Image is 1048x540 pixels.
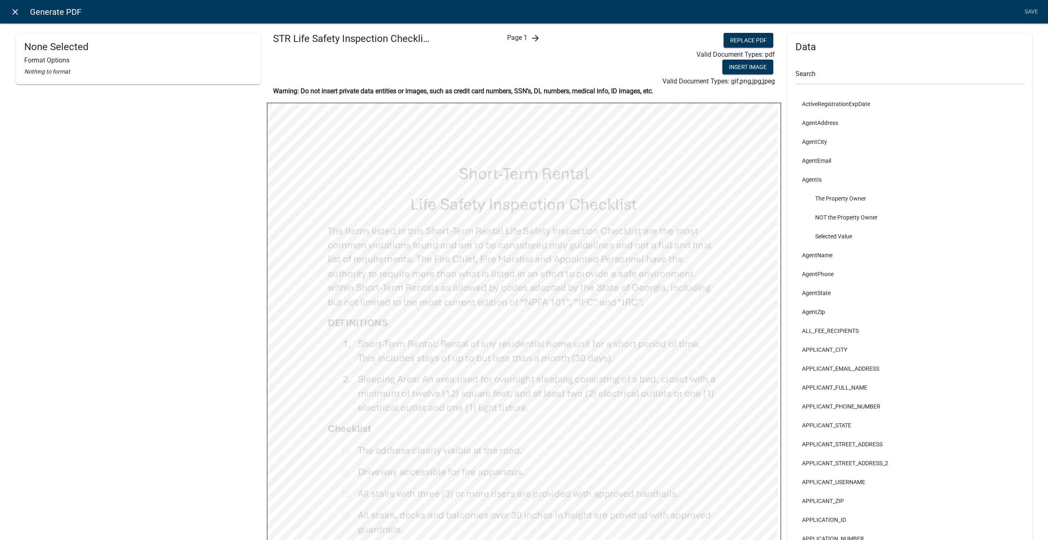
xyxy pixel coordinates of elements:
li: ActiveRegistrationExpDate [795,95,1024,113]
li: APPLICANT_USERNAME [795,473,1024,492]
li: AgentState [795,284,1024,302]
li: Selected Value [795,227,1024,246]
h4: None Selected [24,41,253,53]
li: AgentEmail [795,151,1024,170]
li: NOT the Property Owner [795,208,1024,227]
li: AgentName [795,246,1024,265]
li: APPLICANT_STREET_ADDRESS_2 [795,454,1024,473]
i: Nothing to format [24,68,70,75]
i: close [10,7,20,17]
h4: STR Life Safety Inspection Checklist 2025.pdf [273,33,432,45]
h4: Data [795,41,1024,53]
li: APPLICANT_EMAIL_ADDRESS [795,359,1024,378]
span: Generate PDF [30,4,81,20]
p: Warning: Do not insert private data entities or images, such as credit card numbers, SSN’s, DL nu... [273,86,775,96]
button: Replace PDF [724,33,773,48]
a: Save [1021,4,1041,20]
i: arrow_forward [531,33,540,43]
span: Valid Document Types: pdf [696,51,775,58]
li: AgentZip [795,302,1024,321]
li: The Property Owner [795,189,1024,208]
li: APPLICANT_FULL_NAME [795,378,1024,397]
li: AgentCity [795,132,1024,151]
span: Page 1 [507,34,527,42]
li: ALL_FEE_RECIPIENTS [795,321,1024,340]
li: AgentIs [795,170,1024,189]
li: AgentPhone [795,265,1024,284]
h6: Format Options [24,56,253,64]
li: APPLICANT_STREET_ADDRESS [795,435,1024,454]
li: APPLICANT_ZIP [795,492,1024,510]
span: Valid Document Types: gif,png,jpg,jpeg [662,77,775,85]
li: APPLICATION_ID [795,510,1024,529]
li: APPLICANT_PHONE_NUMBER [795,397,1024,416]
li: APPLICANT_CITY [795,340,1024,359]
li: APPLICANT_STATE [795,416,1024,435]
li: AgentAddress [795,113,1024,132]
button: Insert Image [722,60,773,74]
